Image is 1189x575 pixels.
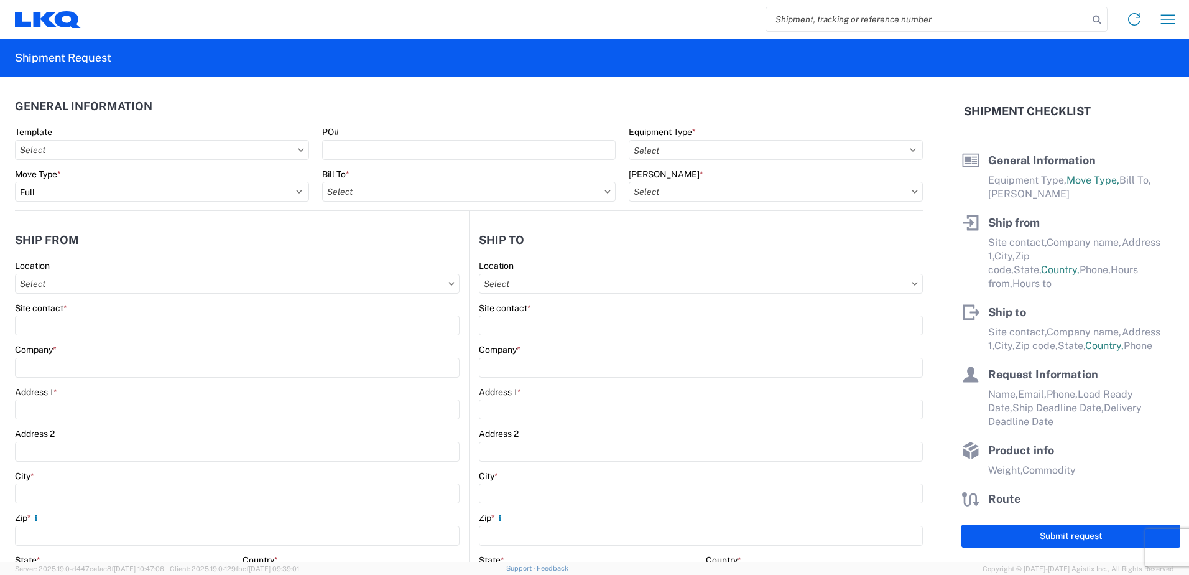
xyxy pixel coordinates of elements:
[479,260,514,271] label: Location
[1014,264,1041,276] span: State,
[988,368,1098,381] span: Request Information
[479,302,531,314] label: Site contact
[15,386,57,398] label: Address 1
[249,565,299,573] span: [DATE] 09:39:01
[1124,340,1152,352] span: Phone
[961,525,1180,548] button: Submit request
[988,174,1066,186] span: Equipment Type,
[15,234,79,246] h2: Ship from
[15,565,164,573] span: Server: 2025.19.0-d447cefac8f
[1018,388,1047,400] span: Email,
[988,216,1040,229] span: Ship from
[15,100,152,113] h2: General Information
[15,512,41,523] label: Zip
[170,565,299,573] span: Client: 2025.19.0-129fbcf
[479,428,519,439] label: Address 2
[243,554,278,566] label: Country
[479,274,923,294] input: Select
[479,512,505,523] label: Zip
[15,126,52,138] label: Template
[1012,278,1052,289] span: Hours to
[988,444,1054,457] span: Product info
[983,563,1174,574] span: Copyright © [DATE]-[DATE] Agistix Inc., All Rights Reserved
[1047,236,1122,248] span: Company name,
[1047,326,1122,338] span: Company name,
[1012,402,1104,414] span: Ship Deadline Date,
[15,554,40,566] label: State
[988,236,1047,248] span: Site contact,
[479,554,504,566] label: State
[1119,174,1151,186] span: Bill To,
[629,169,703,180] label: [PERSON_NAME]
[1041,264,1080,276] span: Country,
[15,140,309,160] input: Select
[15,260,50,271] label: Location
[629,182,923,202] input: Select
[994,250,1015,262] span: City,
[537,564,568,572] a: Feedback
[988,188,1070,200] span: [PERSON_NAME]
[15,50,111,65] h2: Shipment Request
[15,274,460,294] input: Select
[1066,174,1119,186] span: Move Type,
[15,302,67,314] label: Site contact
[629,126,696,138] label: Equipment Type
[322,169,349,180] label: Bill To
[1085,340,1124,352] span: Country,
[479,234,524,246] h2: Ship to
[322,126,339,138] label: PO#
[114,565,164,573] span: [DATE] 10:47:06
[322,182,616,202] input: Select
[479,344,520,355] label: Company
[15,428,55,439] label: Address 2
[964,104,1091,119] h2: Shipment Checklist
[988,492,1020,505] span: Route
[15,344,57,355] label: Company
[506,564,537,572] a: Support
[15,470,34,482] label: City
[988,154,1096,167] span: General Information
[706,554,741,566] label: Country
[1058,340,1085,352] span: State,
[479,470,498,482] label: City
[994,340,1015,352] span: City,
[988,388,1018,400] span: Name,
[1047,388,1078,400] span: Phone,
[15,169,61,180] label: Move Type
[988,306,1026,319] span: Ship to
[479,386,521,398] label: Address 1
[1080,264,1111,276] span: Phone,
[766,7,1088,31] input: Shipment, tracking or reference number
[988,464,1022,476] span: Weight,
[1015,340,1058,352] span: Zip code,
[988,326,1047,338] span: Site contact,
[1022,464,1076,476] span: Commodity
